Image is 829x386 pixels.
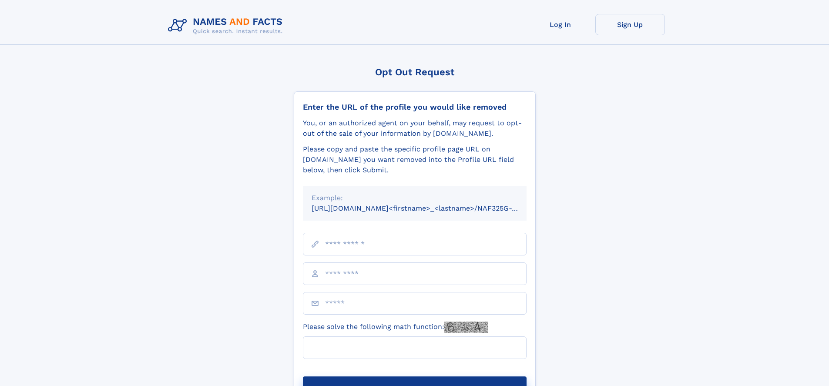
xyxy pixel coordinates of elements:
[303,118,527,139] div: You, or an authorized agent on your behalf, may request to opt-out of the sale of your informatio...
[526,14,595,35] a: Log In
[303,322,488,333] label: Please solve the following math function:
[303,102,527,112] div: Enter the URL of the profile you would like removed
[294,67,536,77] div: Opt Out Request
[164,14,290,37] img: Logo Names and Facts
[595,14,665,35] a: Sign Up
[303,144,527,175] div: Please copy and paste the specific profile page URL on [DOMAIN_NAME] you want removed into the Pr...
[312,193,518,203] div: Example:
[312,204,543,212] small: [URL][DOMAIN_NAME]<firstname>_<lastname>/NAF325G-xxxxxxxx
